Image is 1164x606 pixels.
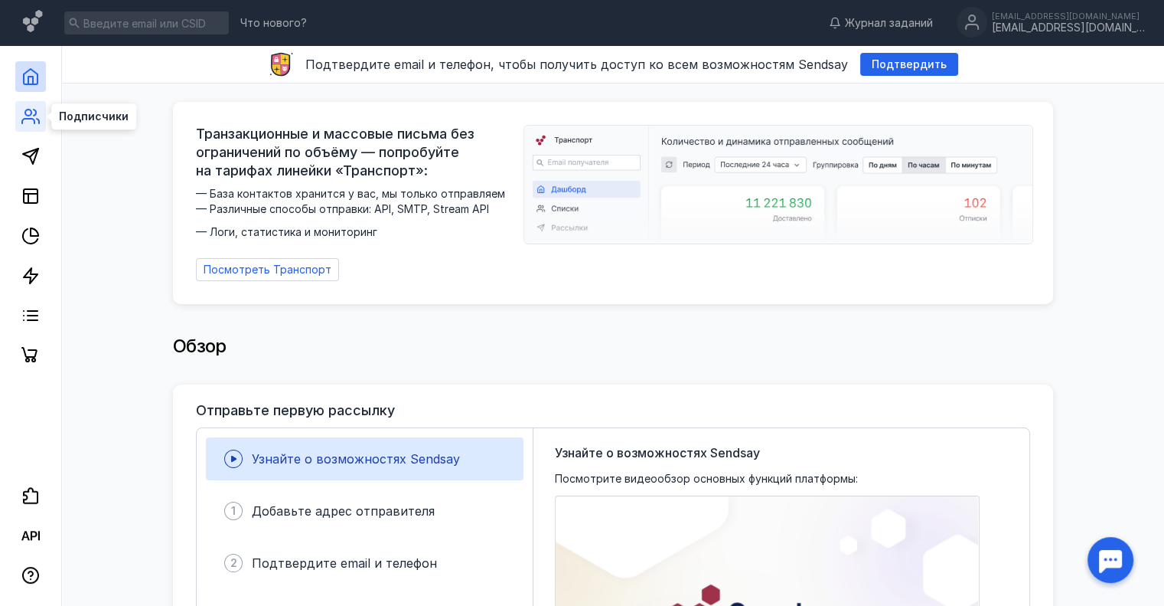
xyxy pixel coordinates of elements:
[252,503,435,519] span: Добавьте адрес отправителя
[196,258,339,281] a: Посмотреть Транспорт
[230,555,237,571] span: 2
[196,186,514,240] span: — База контактов хранится у вас, мы только отправляем — Различные способы отправки: API, SMTP, St...
[252,451,460,467] span: Узнайте о возможностях Sendsay
[524,126,1032,244] img: dashboard-transport-banner
[305,57,848,72] span: Подтвердите email и телефон, чтобы получить доступ ко всем возможностям Sendsay
[555,444,760,462] span: Узнайте о возможностях Sendsay
[992,21,1145,34] div: [EMAIL_ADDRESS][DOMAIN_NAME]
[173,335,227,357] span: Обзор
[860,53,958,76] button: Подтвердить
[196,403,395,418] h3: Отправьте первую рассылку
[59,111,129,122] span: Подписчики
[821,15,941,31] a: Журнал заданий
[240,18,307,28] span: Что нового?
[992,11,1145,21] div: [EMAIL_ADDRESS][DOMAIN_NAME]
[845,15,933,31] span: Журнал заданий
[252,555,437,571] span: Подтвердите email и телефон
[233,18,315,28] a: Что нового?
[555,471,858,486] span: Посмотрите видеообзор основных функций платформы:
[196,125,514,180] span: Транзакционные и массовые письма без ограничений по объёму — попробуйте на тарифах линейки «Транс...
[872,58,947,71] span: Подтвердить
[64,11,229,34] input: Введите email или CSID
[231,503,236,519] span: 1
[204,264,331,277] span: Посмотреть Транспорт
